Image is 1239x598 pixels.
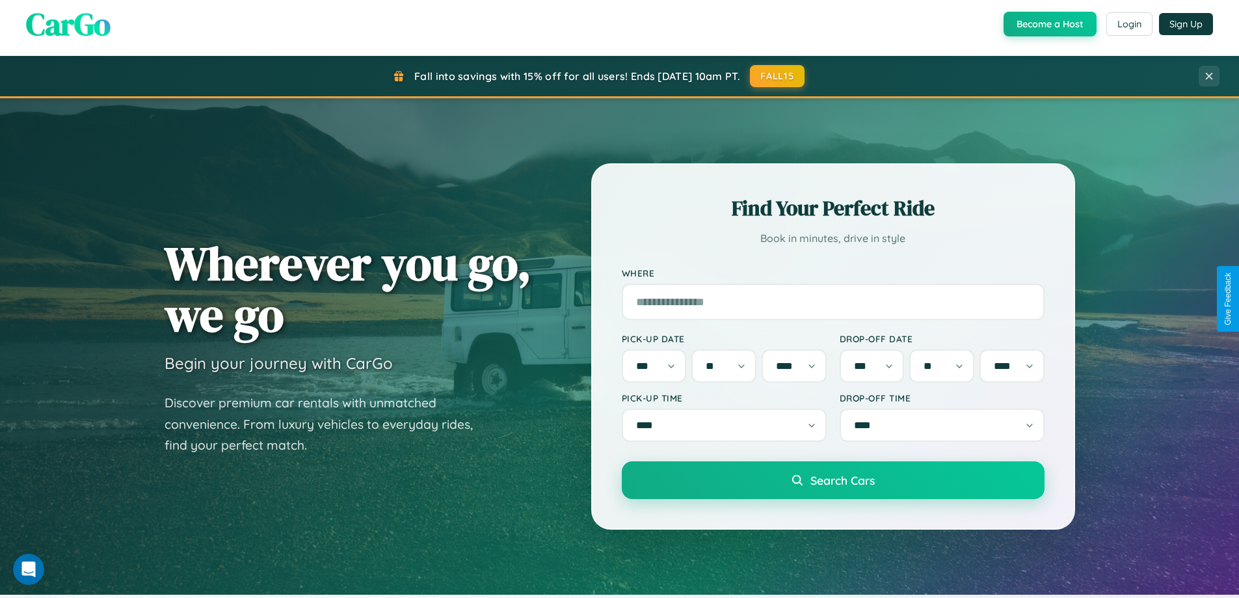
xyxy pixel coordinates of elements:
span: Search Cars [810,473,875,487]
label: Where [622,267,1045,279]
iframe: Intercom live chat [13,554,44,585]
span: CarGo [26,3,111,46]
button: FALL15 [750,65,805,87]
label: Drop-off Date [840,333,1045,344]
button: Login [1106,12,1152,36]
p: Discover premium car rentals with unmatched convenience. From luxury vehicles to everyday rides, ... [165,392,490,456]
h1: Wherever you go, we go [165,238,531,340]
div: Give Feedback [1223,273,1232,325]
button: Become a Host [1004,12,1097,36]
span: Fall into savings with 15% off for all users! Ends [DATE] 10am PT. [414,70,740,83]
label: Pick-up Date [622,333,827,344]
button: Sign Up [1159,13,1213,35]
p: Book in minutes, drive in style [622,229,1045,248]
h3: Begin your journey with CarGo [165,353,393,373]
h2: Find Your Perfect Ride [622,194,1045,223]
label: Pick-up Time [622,392,827,403]
button: Search Cars [622,461,1045,499]
label: Drop-off Time [840,392,1045,403]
